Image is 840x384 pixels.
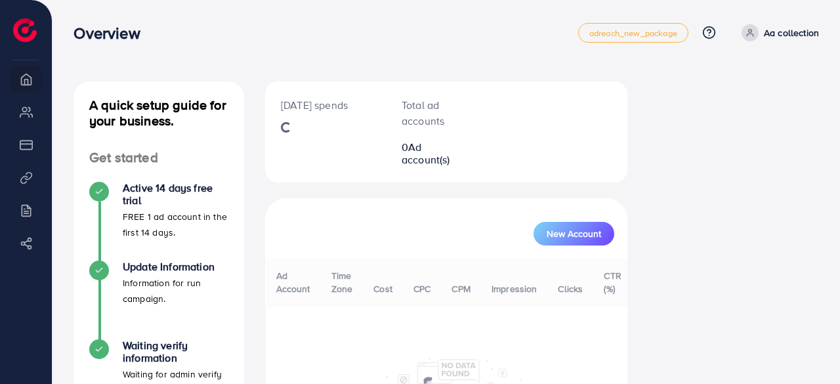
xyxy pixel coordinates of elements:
span: Ad account(s) [402,140,450,167]
a: adreach_new_package [578,23,688,43]
p: Aa collection [764,25,819,41]
h4: Get started [73,150,244,166]
img: logo [13,18,37,42]
p: Total ad accounts [402,97,461,129]
h3: Overview [73,24,150,43]
button: New Account [534,222,614,245]
p: FREE 1 ad account in the first 14 days. [123,209,228,240]
p: [DATE] spends [281,97,370,113]
h4: Active 14 days free trial [123,182,228,207]
li: Update Information [73,261,244,339]
span: New Account [547,229,601,238]
p: Information for run campaign. [123,275,228,307]
li: Active 14 days free trial [73,182,244,261]
h2: 0 [402,141,461,166]
h4: Update Information [123,261,228,273]
a: Aa collection [736,24,819,41]
h4: Waiting verify information [123,339,228,364]
span: adreach_new_package [589,29,677,37]
h4: A quick setup guide for your business. [73,97,244,129]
